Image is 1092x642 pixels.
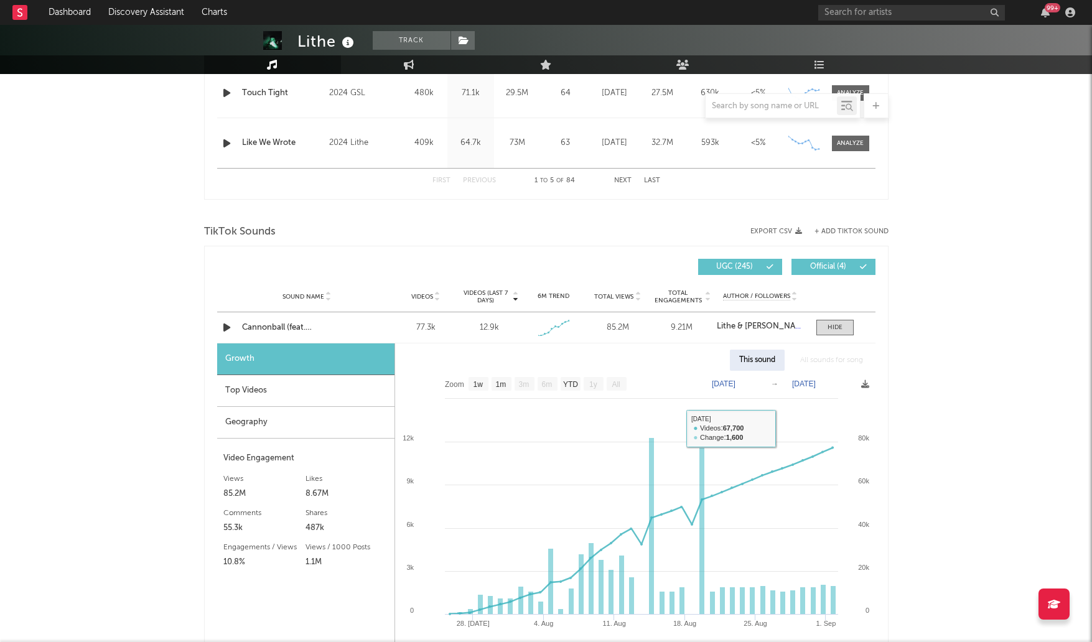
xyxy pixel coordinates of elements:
text: 11. Aug [602,620,625,627]
div: 29.5M [497,87,538,100]
div: 10.8% [223,555,306,570]
div: <5% [737,87,779,100]
text: 6k [406,521,414,528]
text: → [771,379,778,388]
div: 85.2M [589,322,646,334]
span: Total Engagements [653,289,703,304]
text: 9k [406,477,414,485]
button: Track [373,31,450,50]
text: 25. Aug [744,620,767,627]
text: 3m [518,380,529,389]
button: 99+ [1041,7,1050,17]
div: 63 [544,137,587,149]
input: Search by song name or URL [706,101,837,111]
span: Author / Followers [723,292,790,300]
div: [DATE] [594,137,635,149]
a: Cannonball (feat. [PERSON_NAME]) [242,322,372,334]
text: 0 [865,607,869,614]
text: Zoom [445,380,464,389]
div: Video Engagement [223,451,388,466]
div: 64 [544,87,587,100]
div: 85.2M [223,486,306,501]
div: 73M [497,137,538,149]
div: 12.9k [480,322,499,334]
div: Shares [306,506,388,521]
text: 1w [473,380,483,389]
div: 27.5M [642,87,683,100]
div: Likes [306,472,388,486]
button: Previous [463,177,496,184]
text: 1. Sep [816,620,836,627]
div: Geography [217,407,394,439]
text: 80k [858,434,869,442]
button: First [432,177,450,184]
div: <5% [737,137,779,149]
div: 9.21M [653,322,711,334]
span: to [540,178,548,184]
text: YTD [562,380,577,389]
button: + Add TikTok Sound [814,228,889,235]
div: Comments [223,506,306,521]
div: 71.1k [450,87,491,100]
span: TikTok Sounds [204,225,276,240]
div: This sound [730,350,785,371]
div: 630k [689,87,731,100]
div: Lithe [297,31,357,52]
text: All [612,380,620,389]
a: Like We Wrote [242,137,324,149]
button: Last [644,177,660,184]
div: 2024 GSL [329,86,397,101]
text: 6m [541,380,552,389]
div: 32.7M [642,137,683,149]
div: 593k [689,137,731,149]
span: Sound Name [282,293,324,300]
div: Top Videos [217,375,394,407]
div: 2024 Lithe [329,136,397,151]
button: Next [614,177,632,184]
text: 20k [858,564,869,571]
text: 3k [406,564,414,571]
strong: Lithe & [PERSON_NAME] [717,322,809,330]
div: 6M Trend [525,292,582,301]
button: + Add TikTok Sound [802,228,889,235]
text: 1m [495,380,506,389]
div: 1 5 84 [521,174,589,188]
text: 60k [858,477,869,485]
div: Growth [217,343,394,375]
span: Official ( 4 ) [800,263,857,271]
div: Views [223,472,306,486]
button: UGC(245) [698,259,782,275]
div: 8.67M [306,486,388,501]
div: Views / 1000 Posts [306,540,388,555]
button: Official(4) [791,259,875,275]
text: 28. [DATE] [456,620,489,627]
div: 409k [404,137,444,149]
a: Lithe & [PERSON_NAME] [717,322,803,331]
div: 64.7k [450,137,491,149]
div: 99 + [1045,3,1060,12]
span: UGC ( 245 ) [706,263,763,271]
text: [DATE] [712,379,735,388]
div: Engagements / Views [223,540,306,555]
text: 4. Aug [534,620,553,627]
a: Touch Tight [242,87,324,100]
div: All sounds for song [791,350,872,371]
text: [DATE] [792,379,816,388]
div: 77.3k [397,322,455,334]
div: 487k [306,521,388,536]
span: of [556,178,564,184]
div: [DATE] [594,87,635,100]
span: Videos [411,293,433,300]
div: 480k [404,87,444,100]
div: 1.1M [306,555,388,570]
text: 1y [589,380,597,389]
span: Videos (last 7 days) [460,289,511,304]
text: 40k [858,521,869,528]
button: Export CSV [750,228,802,235]
text: 18. Aug [673,620,696,627]
text: 12k [403,434,414,442]
div: 55.3k [223,521,306,536]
